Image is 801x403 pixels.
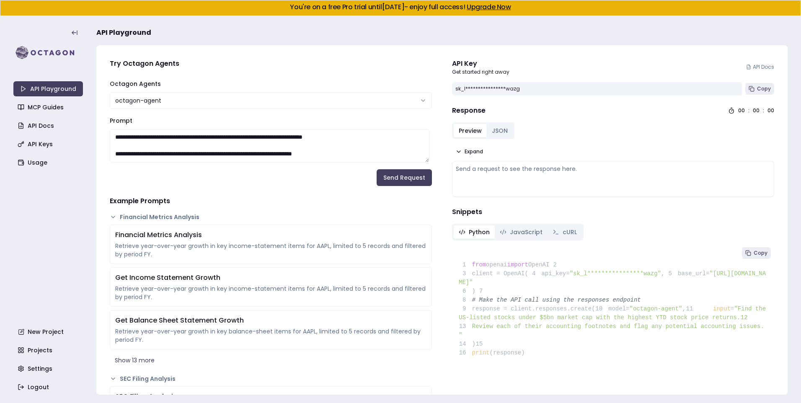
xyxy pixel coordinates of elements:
[115,230,426,240] div: Financial Metrics Analysis
[96,28,151,38] span: API Playground
[115,242,426,258] div: Retrieve year-over-year growth in key income-statement items for AAPL, limited to 5 records and f...
[487,124,513,137] button: JSON
[731,305,734,312] span: =
[686,305,699,313] span: 11
[528,269,542,278] span: 4
[14,361,84,376] a: Settings
[459,305,472,313] span: 9
[459,305,595,312] span: response = client.responses.create(
[459,296,472,305] span: 8
[452,207,774,217] h4: Snippets
[767,107,774,114] div: 00
[465,148,483,155] span: Expand
[541,270,569,277] span: api_key=
[377,169,432,186] button: Send Request
[682,305,686,312] span: ,
[459,322,472,331] span: 13
[549,261,563,269] span: 2
[115,284,426,301] div: Retrieve year-over-year growth in key income-statement items for AAPL, limited to 5 records and f...
[115,273,426,283] div: Get Income Statement Growth
[14,137,84,152] a: API Keys
[13,81,83,96] a: API Playground
[14,100,84,115] a: MCP Guides
[661,270,664,277] span: ,
[459,269,472,278] span: 3
[475,287,489,296] span: 7
[14,380,84,395] a: Logout
[507,261,528,268] span: import
[459,340,472,349] span: 14
[713,305,731,312] span: input
[14,118,84,133] a: API Docs
[486,261,507,268] span: openai
[452,146,486,158] button: Expand
[595,305,609,313] span: 10
[742,247,771,259] button: Copy
[754,250,767,256] span: Copy
[510,228,543,236] span: JavaScript
[753,107,760,114] div: 00
[14,324,84,339] a: New Project
[14,343,84,358] a: Projects
[472,261,486,268] span: from
[452,106,486,116] h4: Response
[110,80,161,88] label: Octagon Agents
[459,341,475,347] span: )
[459,270,528,277] span: client = OpenAI(
[472,349,490,356] span: print
[454,124,487,137] button: Preview
[528,261,549,268] span: OpenAI
[472,297,641,303] span: # Make the API call using the responses endpoint
[459,261,472,269] span: 1
[740,313,754,322] span: 12
[115,315,426,325] div: Get Balance Sheet Statement Growth
[13,44,83,61] img: logo-rect-yK7x_WSZ.svg
[629,305,682,312] span: "octagon-agent"
[490,349,525,356] span: (response)
[467,2,511,12] a: Upgrade Now
[475,340,489,349] span: 15
[459,287,472,296] span: 6
[115,327,426,344] div: Retrieve year-over-year growth in key balance-sheet items for AAPL, limited to 5 records and filt...
[110,213,432,221] button: Financial Metrics Analysis
[757,85,771,92] span: Copy
[608,305,629,312] span: model=
[563,228,577,236] span: cURL
[115,392,426,402] div: SEC Filing Analysis
[459,288,475,294] span: )
[110,196,432,206] h4: Example Prompts
[456,165,770,173] div: Send a request to see the response here.
[14,155,84,170] a: Usage
[459,349,472,357] span: 16
[738,107,745,114] div: 00
[763,107,764,114] div: :
[110,375,432,383] button: SEC Filing Analysis
[110,116,132,125] label: Prompt
[664,269,678,278] span: 5
[452,69,509,75] p: Get started right away
[678,270,710,277] span: base_url=
[459,323,767,338] span: Review each of their accounting footnotes and flag any potential accounting issues. "
[110,353,432,368] button: Show 13 more
[745,83,774,95] button: Copy
[469,228,490,236] span: Python
[7,4,794,10] h5: You're on a free Pro trial until [DATE] - enjoy full access!
[452,59,509,69] div: API Key
[746,64,774,70] a: API Docs
[748,107,749,114] div: :
[110,59,432,69] h4: Try Octagon Agents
